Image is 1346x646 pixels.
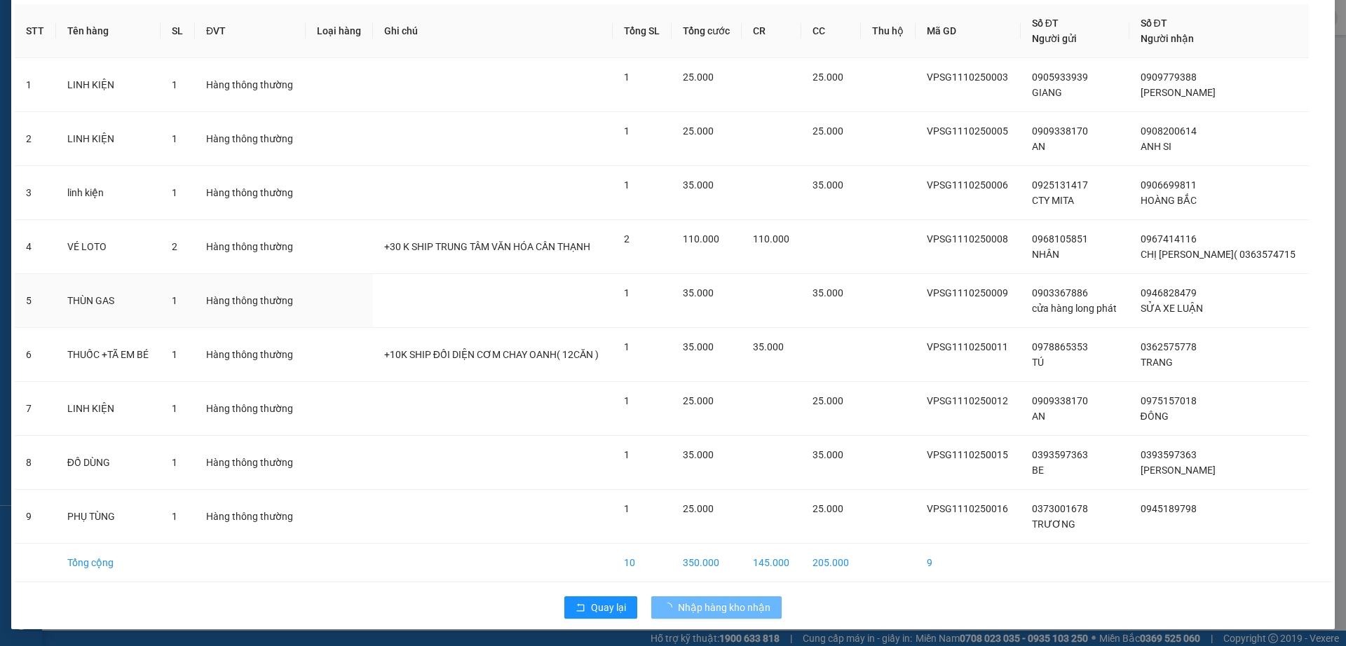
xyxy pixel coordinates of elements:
span: Nhập hàng kho nhận [678,600,770,615]
td: 4 [15,220,56,274]
span: 0362575778 [1141,341,1197,352]
span: 35.000 [813,179,843,191]
span: Số ĐT [1032,18,1059,29]
th: Tên hàng [56,4,161,58]
span: TÚ [1032,357,1044,368]
th: CC [801,4,861,58]
td: Hàng thông thường [195,490,306,544]
span: 0393597363 [1141,449,1197,460]
span: 0945189798 [1141,503,1197,514]
span: Người nhận [1141,33,1194,44]
span: +30 K SHIP TRUNG TÂM VĂN HÓA CẦN THẠNH [384,241,590,252]
span: VPSG1110250012 [927,395,1008,406]
span: 1 [624,395,630,406]
td: THUỐC +TÃ EM BÉ [56,328,161,382]
span: 25.000 [683,125,714,137]
span: CTY MITA [1032,195,1074,206]
span: 0393597363 [1032,449,1088,460]
span: VPSG1110250011 [927,341,1008,352]
td: 350.000 [672,544,742,582]
td: 5 [15,274,56,328]
td: LINH KIỆN [56,112,161,166]
span: 1 [624,179,630,191]
th: Ghi chú [373,4,613,58]
span: 1 [624,503,630,514]
td: 1 [15,58,56,112]
span: 25.000 [813,71,843,83]
span: [PERSON_NAME] [1141,465,1216,476]
td: 2 [15,112,56,166]
span: loading [662,603,678,612]
button: rollbackQuay lại [564,596,637,619]
span: 35.000 [683,449,714,460]
span: 1 [624,449,630,460]
span: 0909779388 [1141,71,1197,83]
span: 2 [172,241,177,252]
td: 10 [613,544,672,582]
span: 1 [172,511,177,522]
td: 9 [916,544,1021,582]
span: VPSG1110250005 [927,125,1008,137]
th: Thu hộ [861,4,916,58]
span: 35.000 [813,287,843,298]
span: 35.000 [813,449,843,460]
span: Số ĐT [1141,18,1167,29]
span: 1 [172,403,177,414]
span: 0909338170 [1032,125,1088,137]
td: Hàng thông thường [195,112,306,166]
td: 8 [15,436,56,490]
span: HOÀNG BẮC [1141,195,1197,206]
td: PHỤ TÙNG [56,490,161,544]
td: 6 [15,328,56,382]
span: 0925131417 [1032,179,1088,191]
span: rollback [576,603,585,614]
span: VPSG1110250016 [927,503,1008,514]
span: 0968105851 [1032,233,1088,245]
td: THÙN GAS [56,274,161,328]
th: Mã GD [916,4,1021,58]
th: ĐVT [195,4,306,58]
span: [PERSON_NAME] [1141,87,1216,98]
span: VPSG1110250006 [927,179,1008,191]
td: LINH KIỆN [56,382,161,436]
span: +10K SHIP ĐỐI DIỆN CƠM CHAY OANH( 12CĂN ) [384,349,599,360]
span: Người gửi [1032,33,1077,44]
span: TRANG [1141,357,1173,368]
th: Loại hàng [306,4,373,58]
span: 25.000 [813,503,843,514]
span: VPSG1110250008 [927,233,1008,245]
button: Nhập hàng kho nhận [651,596,782,619]
span: 0906699811 [1141,179,1197,191]
span: CHỊ [PERSON_NAME]( 0363574715 [1141,249,1296,260]
span: cửa hàng long phát [1032,303,1117,314]
td: Hàng thông thường [195,274,306,328]
span: AN [1032,411,1045,422]
span: 0903367886 [1032,287,1088,298]
td: Hàng thông thường [195,328,306,382]
span: TRƯƠNG [1032,518,1075,530]
span: 1 [624,125,630,137]
span: 25.000 [683,503,714,514]
td: ĐỒ DÙNG [56,436,161,490]
span: ĐÔNG [1141,411,1169,422]
span: VPSG1110250009 [927,287,1008,298]
span: 1 [624,71,630,83]
span: 0946828479 [1141,287,1197,298]
span: SỬA XE LUẬN [1141,303,1203,314]
td: 205.000 [801,544,861,582]
span: NHÂN [1032,249,1059,260]
span: ANH SI [1141,141,1171,152]
span: 35.000 [753,341,784,352]
td: linh kiện [56,166,161,220]
span: 35.000 [683,287,714,298]
span: 1 [172,133,177,144]
th: SL [161,4,195,58]
td: Hàng thông thường [195,436,306,490]
span: 1 [172,457,177,468]
td: Hàng thông thường [195,382,306,436]
th: CR [742,4,801,58]
span: 1 [624,341,630,352]
span: 25.000 [683,395,714,406]
td: 7 [15,382,56,436]
th: Tổng cước [672,4,742,58]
